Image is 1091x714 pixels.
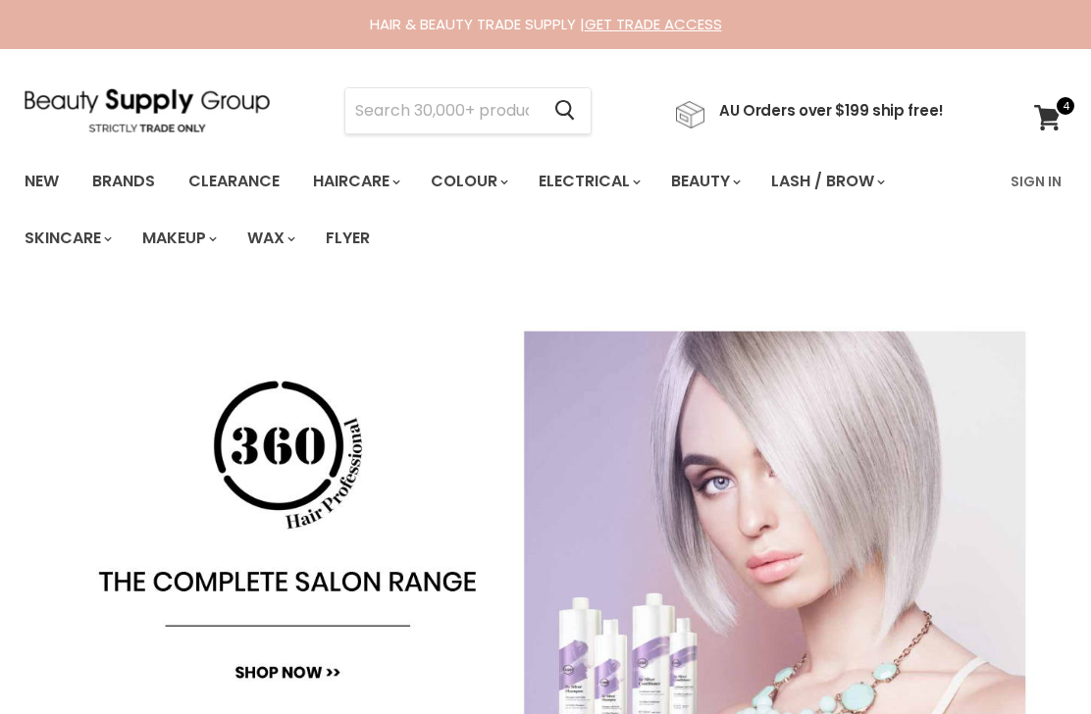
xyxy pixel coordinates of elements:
[128,218,229,259] a: Makeup
[174,161,294,202] a: Clearance
[233,218,307,259] a: Wax
[298,161,412,202] a: Haircare
[344,87,592,134] form: Product
[539,88,591,133] button: Search
[524,161,652,202] a: Electrical
[10,153,999,267] ul: Main menu
[756,161,897,202] a: Lash / Brow
[345,88,539,133] input: Search
[10,161,74,202] a: New
[78,161,170,202] a: Brands
[311,218,385,259] a: Flyer
[416,161,520,202] a: Colour
[585,14,722,34] a: GET TRADE ACCESS
[656,161,753,202] a: Beauty
[10,218,124,259] a: Skincare
[993,622,1071,694] iframe: Gorgias live chat messenger
[999,161,1073,202] a: Sign In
